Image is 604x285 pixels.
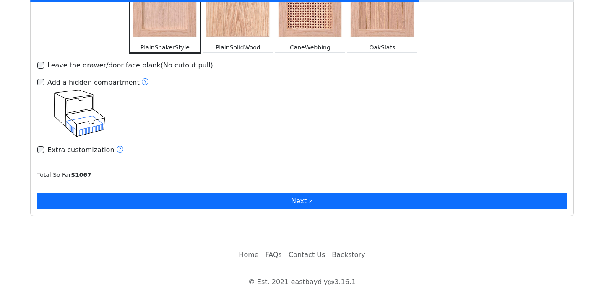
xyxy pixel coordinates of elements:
small: OakSlats [369,44,395,51]
div: Add a hidden compartment [47,77,149,88]
input: Leave the drawer/door face blank(No cutout pull) [37,62,44,69]
label: Leave the drawer/door face blank(No cutout pull) [47,60,213,70]
b: $ 1067 [71,171,91,178]
button: Extra customization [116,145,124,155]
input: Extra customization [37,146,44,153]
input: Add a hidden compartment [37,79,44,85]
label: Extra customization [47,145,124,155]
a: Home [235,246,262,263]
a: Contact Us [285,246,328,263]
small: Total So Far [37,171,91,178]
small: PlainShakerStyle [141,44,190,51]
img: Add a hidden compartment [47,88,110,138]
a: FAQs [262,246,285,263]
label: Add a hidden compartment [47,77,149,138]
button: Next » [37,193,567,209]
small: CaneWebbing [290,44,331,51]
a: Backstory [328,246,368,263]
button: Add a hidden compartmentAdd a hidden compartment [141,77,149,88]
small: PlainSolidWood [216,44,260,51]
